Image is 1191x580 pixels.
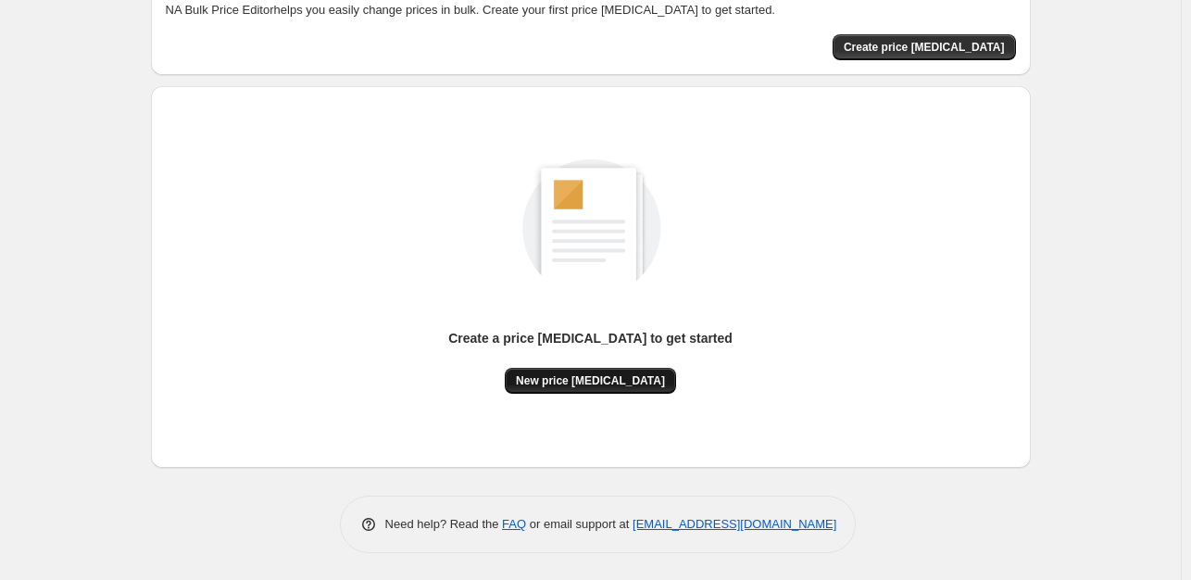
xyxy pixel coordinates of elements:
[633,517,836,531] a: [EMAIL_ADDRESS][DOMAIN_NAME]
[448,329,733,347] p: Create a price [MEDICAL_DATA] to get started
[526,517,633,531] span: or email support at
[833,34,1016,60] button: Create price change job
[516,373,665,388] span: New price [MEDICAL_DATA]
[844,40,1005,55] span: Create price [MEDICAL_DATA]
[166,1,1016,19] p: NA Bulk Price Editor helps you easily change prices in bulk. Create your first price [MEDICAL_DAT...
[385,517,503,531] span: Need help? Read the
[502,517,526,531] a: FAQ
[505,368,676,394] button: New price [MEDICAL_DATA]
